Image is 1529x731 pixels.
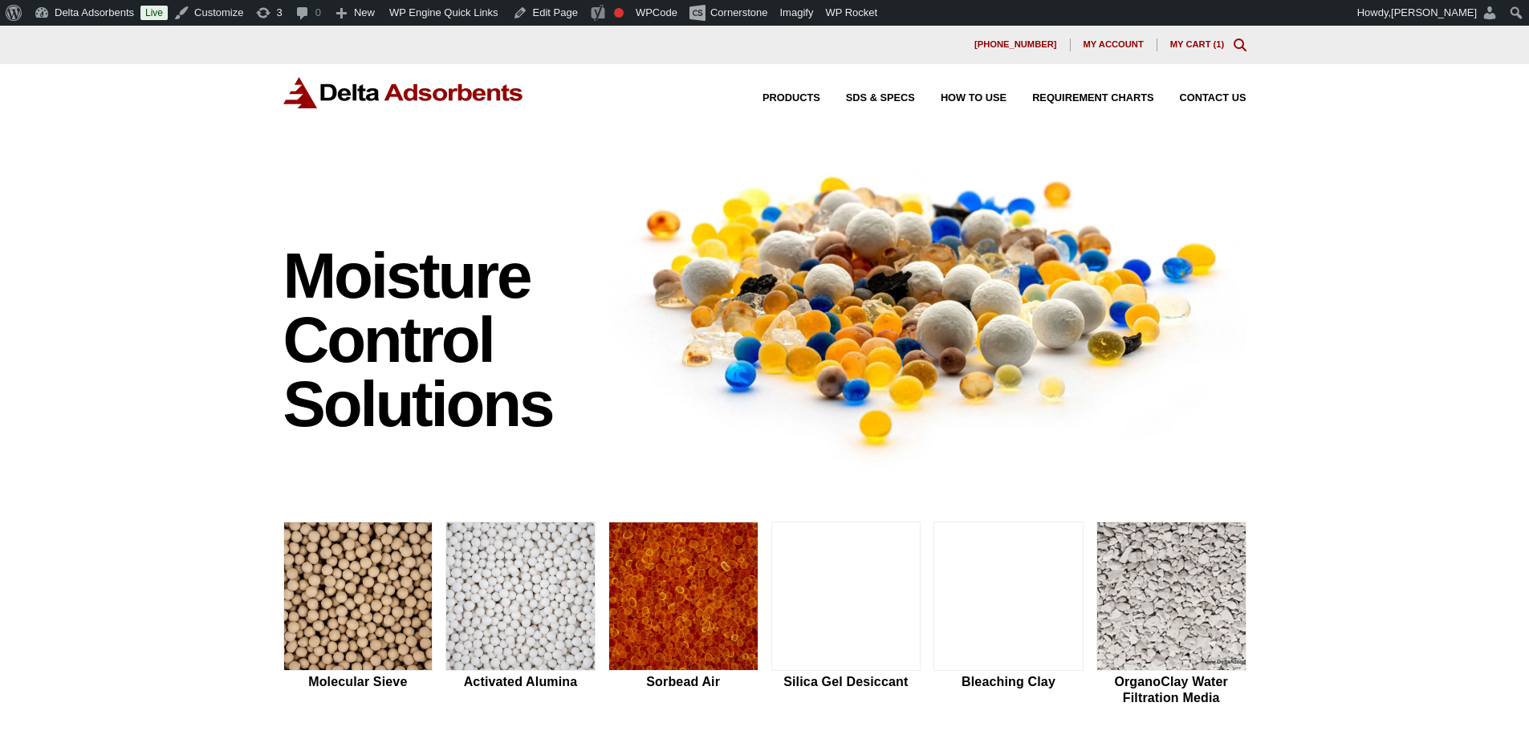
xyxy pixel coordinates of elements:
a: Contact Us [1154,93,1246,104]
a: Activated Alumina [445,522,596,708]
span: How to Use [941,93,1006,104]
a: [PHONE_NUMBER] [962,39,1071,51]
span: [PERSON_NAME] [1391,6,1477,18]
a: My Cart (1) [1170,39,1225,49]
h2: Sorbead Air [608,674,758,689]
h2: OrganoClay Water Filtration Media [1096,674,1246,705]
img: Image [608,147,1246,470]
span: SDS & SPECS [846,93,915,104]
span: 1 [1216,39,1221,49]
a: Products [737,93,820,104]
span: [PHONE_NUMBER] [974,40,1057,49]
a: Requirement Charts [1006,93,1153,104]
h2: Activated Alumina [445,674,596,689]
a: Molecular Sieve [283,522,433,708]
h1: Moisture Control Solutions [283,244,593,437]
h2: Bleaching Clay [933,674,1084,689]
a: How to Use [915,93,1006,104]
a: OrganoClay Water Filtration Media [1096,522,1246,708]
a: My account [1071,39,1157,51]
img: Delta Adsorbents [283,77,524,108]
a: Bleaching Clay [933,522,1084,708]
a: Silica Gel Desiccant [771,522,921,708]
div: Focus keyphrase not set [614,8,624,18]
a: Live [140,6,168,20]
span: My account [1084,40,1144,49]
span: Requirement Charts [1032,93,1153,104]
a: SDS & SPECS [820,93,915,104]
div: Toggle Modal Content [1234,39,1246,51]
h2: Silica Gel Desiccant [771,674,921,689]
span: Contact Us [1180,93,1246,104]
a: Sorbead Air [608,522,758,708]
h2: Molecular Sieve [283,674,433,689]
span: Products [762,93,820,104]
